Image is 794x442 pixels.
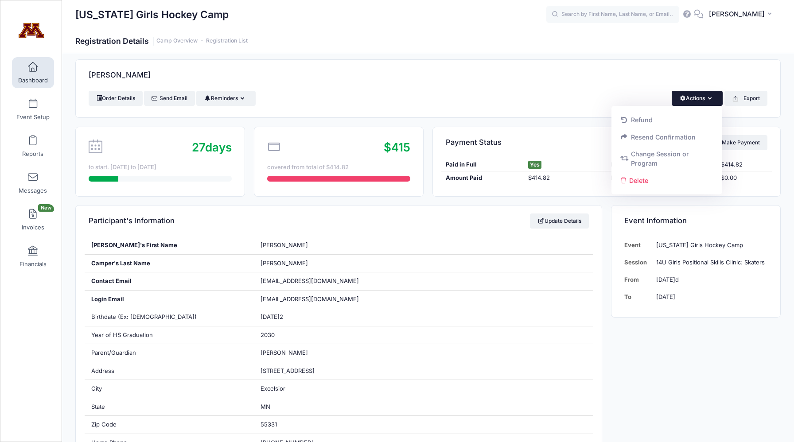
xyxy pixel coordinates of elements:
td: [US_STATE] Girls Hockey Camp [652,237,767,254]
span: 2030 [261,331,275,338]
td: [DATE]d [652,271,767,288]
td: [DATE] [652,288,767,306]
span: $415 [384,140,410,154]
span: 55331 [261,421,277,428]
a: Order Details [89,91,143,106]
div: to start. [DATE] to [DATE] [89,163,232,172]
div: Address [85,362,254,380]
a: Camp Overview [156,38,198,44]
button: Reminders [196,91,255,106]
button: Export [724,91,767,106]
div: Login Email [85,291,254,308]
span: [EMAIL_ADDRESS][DOMAIN_NAME] [261,277,359,284]
div: $414.82 [716,160,771,169]
h1: Registration Details [75,36,248,46]
h1: [US_STATE] Girls Hockey Camp [75,4,229,25]
div: Amount Paid [441,174,524,182]
h4: Participant's Information [89,209,175,234]
div: [PERSON_NAME]'s First Name [85,237,254,254]
button: [PERSON_NAME] [703,4,781,25]
span: Yes [528,161,541,169]
a: Event Setup [12,94,54,125]
span: [PERSON_NAME] [261,349,308,356]
td: Session [624,254,652,271]
div: Discounts & Credits [607,174,716,182]
span: Messages [19,187,47,194]
div: Registration Cost [607,160,716,169]
div: City [85,380,254,398]
div: days [192,139,232,156]
h4: Payment Status [446,130,502,155]
span: Excelsior [261,385,285,392]
div: Year of HS Graduation [85,326,254,344]
span: [DATE]2 [261,313,283,320]
a: Reports [12,131,54,162]
span: Financials [19,260,47,268]
a: Messages [12,167,54,198]
span: [STREET_ADDRESS] [261,367,315,374]
div: Parent/Guardian [85,344,254,362]
span: [PERSON_NAME] [261,241,308,248]
span: 27 [192,140,205,154]
a: Minnesota Girls Hockey Camp [0,9,62,51]
td: 14U Girls Positional Skills Clinic: Skaters [652,254,767,271]
div: Contact Email [85,272,254,290]
div: covered from total of $414.82 [267,163,410,172]
h4: Event Information [624,209,687,234]
span: Event Setup [16,113,50,121]
a: Resend Confirmation [616,128,718,145]
img: Minnesota Girls Hockey Camp [15,14,48,47]
span: New [38,204,54,212]
a: Registration List [206,38,248,44]
a: InvoicesNew [12,204,54,235]
span: Reports [22,150,43,158]
div: Birthdate (Ex: [DEMOGRAPHIC_DATA]) [85,308,254,326]
button: Actions [672,91,723,106]
a: Refund [616,112,718,128]
span: [PERSON_NAME] [709,9,765,19]
a: Delete [616,172,718,189]
span: [EMAIL_ADDRESS][DOMAIN_NAME] [261,295,371,304]
a: Financials [12,241,54,272]
div: Zip Code [85,416,254,434]
a: Update Details [530,213,589,229]
div: Paid in Full [441,160,524,169]
div: $414.82 [524,174,607,182]
a: Make Payment [708,135,767,150]
td: From [624,271,652,288]
td: To [624,288,652,306]
a: Send Email [144,91,195,106]
td: Event [624,237,652,254]
a: Change Session or Program [616,146,718,172]
a: Dashboard [12,57,54,88]
input: Search by First Name, Last Name, or Email... [546,6,679,23]
h4: [PERSON_NAME] [89,63,151,88]
div: $0.00 [716,174,771,182]
span: MN [261,403,270,410]
span: [PERSON_NAME] [261,260,308,267]
span: Dashboard [18,77,48,84]
span: Invoices [22,224,44,231]
div: State [85,398,254,416]
div: Camper's Last Name [85,255,254,272]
